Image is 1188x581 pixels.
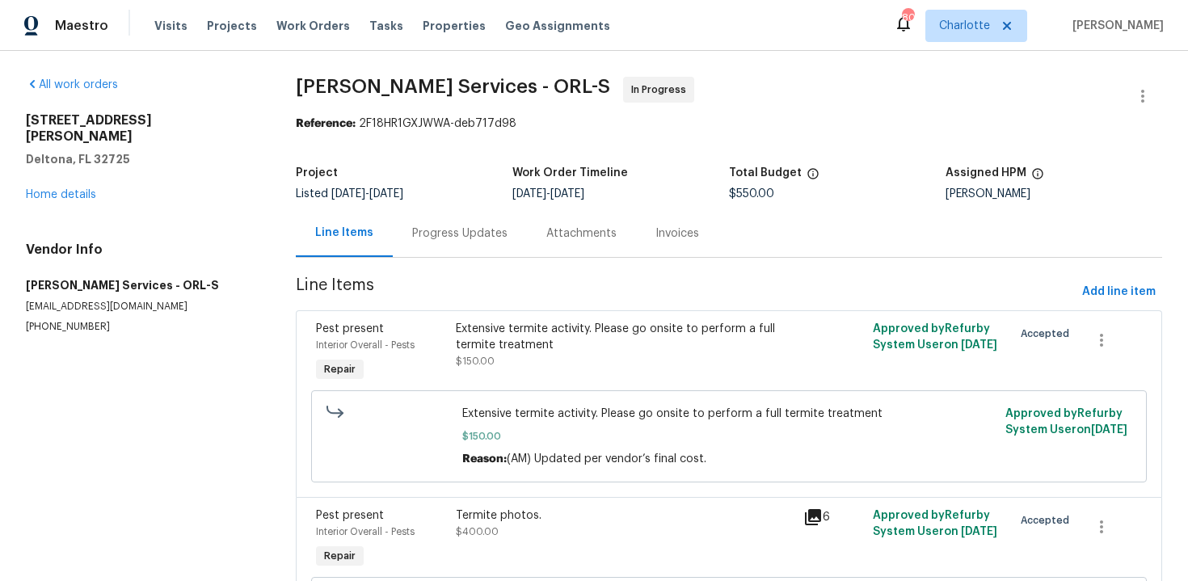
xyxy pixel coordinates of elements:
[873,510,997,537] span: Approved by Refurby System User on
[26,300,257,314] p: [EMAIL_ADDRESS][DOMAIN_NAME]
[512,167,628,179] h5: Work Order Timeline
[316,323,384,335] span: Pest present
[456,321,794,353] div: Extensive termite activity. Please go onsite to perform a full termite treatment
[946,167,1026,179] h5: Assigned HPM
[456,356,495,366] span: $150.00
[26,79,118,91] a: All work orders
[1021,326,1076,342] span: Accepted
[26,112,257,145] h2: [STREET_ADDRESS][PERSON_NAME]
[423,18,486,34] span: Properties
[154,18,187,34] span: Visits
[631,82,693,98] span: In Progress
[318,361,362,377] span: Repair
[1091,424,1127,436] span: [DATE]
[412,225,508,242] div: Progress Updates
[462,406,996,422] span: Extensive termite activity. Please go onsite to perform a full termite treatment
[729,167,802,179] h5: Total Budget
[331,188,365,200] span: [DATE]
[315,225,373,241] div: Line Items
[902,10,913,26] div: 80
[1021,512,1076,528] span: Accepted
[296,116,1162,132] div: 2F18HR1GXJWWA-deb717d98
[1005,408,1127,436] span: Approved by Refurby System User on
[505,18,610,34] span: Geo Assignments
[512,188,546,200] span: [DATE]
[1082,282,1156,302] span: Add line item
[1031,167,1044,188] span: The hpm assigned to this work order.
[873,323,997,351] span: Approved by Refurby System User on
[276,18,350,34] span: Work Orders
[331,188,403,200] span: -
[1076,277,1162,307] button: Add line item
[296,77,610,96] span: [PERSON_NAME] Services - ORL-S
[655,225,699,242] div: Invoices
[26,320,257,334] p: [PHONE_NUMBER]
[26,277,257,293] h5: [PERSON_NAME] Services - ORL-S
[946,188,1162,200] div: [PERSON_NAME]
[316,527,415,537] span: Interior Overall - Pests
[807,167,819,188] span: The total cost of line items that have been proposed by Opendoor. This sum includes line items th...
[26,189,96,200] a: Home details
[550,188,584,200] span: [DATE]
[207,18,257,34] span: Projects
[26,151,257,167] h5: Deltona, FL 32725
[296,167,338,179] h5: Project
[369,20,403,32] span: Tasks
[512,188,584,200] span: -
[803,507,863,527] div: 6
[546,225,617,242] div: Attachments
[462,428,996,444] span: $150.00
[507,453,706,465] span: (AM) Updated per vendor’s final cost.
[1066,18,1164,34] span: [PERSON_NAME]
[939,18,990,34] span: Charlotte
[296,118,356,129] b: Reference:
[456,507,794,524] div: Termite photos.
[462,453,507,465] span: Reason:
[55,18,108,34] span: Maestro
[961,339,997,351] span: [DATE]
[369,188,403,200] span: [DATE]
[26,242,257,258] h4: Vendor Info
[961,526,997,537] span: [DATE]
[456,527,499,537] span: $400.00
[316,510,384,521] span: Pest present
[729,188,774,200] span: $550.00
[296,277,1076,307] span: Line Items
[296,188,403,200] span: Listed
[316,340,415,350] span: Interior Overall - Pests
[318,548,362,564] span: Repair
